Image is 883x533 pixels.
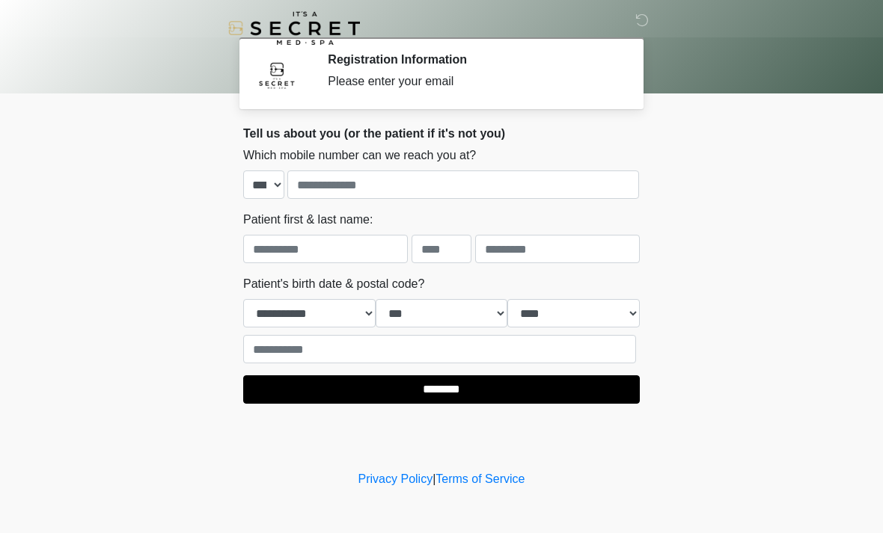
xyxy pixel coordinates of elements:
[436,472,525,485] a: Terms of Service
[328,52,617,67] h2: Registration Information
[228,11,360,45] img: It's A Secret Med Spa Logo
[433,472,436,485] a: |
[243,275,424,293] label: Patient's birth date & postal code?
[243,126,640,141] h2: Tell us about you (or the patient if it's not you)
[243,147,476,164] label: Which mobile number can we reach you at?
[254,52,299,97] img: Agent Avatar
[328,73,617,90] div: Please enter your email
[358,472,433,485] a: Privacy Policy
[243,211,373,229] label: Patient first & last name:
